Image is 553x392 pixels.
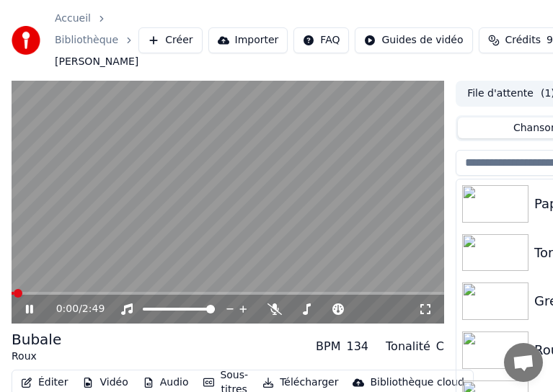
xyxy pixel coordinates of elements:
[56,302,91,316] div: /
[370,375,464,390] div: Bibliothèque cloud
[138,27,202,53] button: Créer
[55,12,91,26] a: Accueil
[208,27,288,53] button: Importer
[504,343,543,382] div: Ouvrir le chat
[56,302,79,316] span: 0:00
[55,12,138,69] nav: breadcrumb
[12,26,40,55] img: youka
[12,329,61,349] div: Bubale
[505,33,541,48] span: Crédits
[55,33,118,48] a: Bibliothèque
[355,27,472,53] button: Guides de vidéo
[386,338,430,355] div: Tonalité
[316,338,340,355] div: BPM
[82,302,105,316] span: 2:49
[436,338,444,355] div: C
[293,27,349,53] button: FAQ
[346,338,368,355] div: 134
[12,349,61,364] div: Roux
[55,55,138,69] span: [PERSON_NAME]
